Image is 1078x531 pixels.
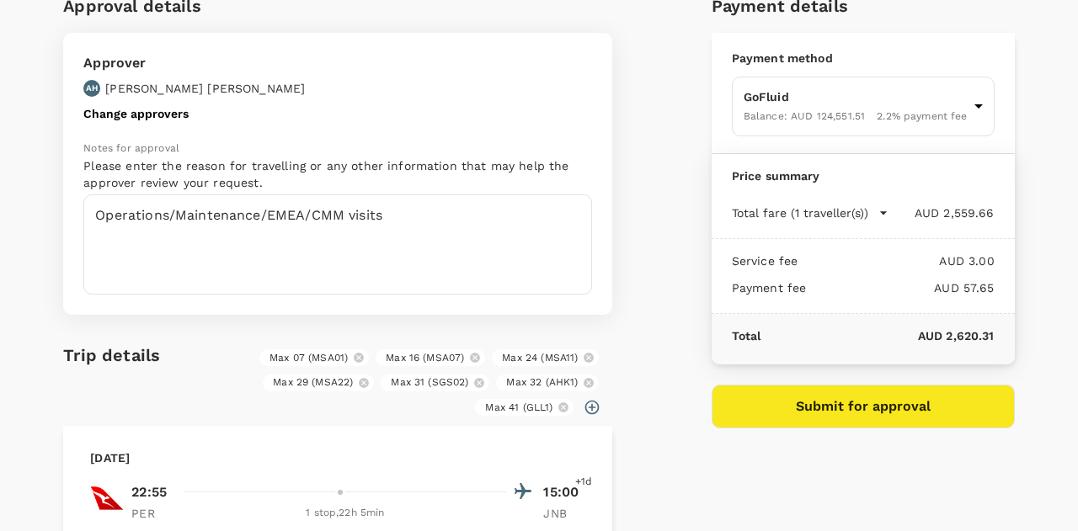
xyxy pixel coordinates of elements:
p: Payment fee [732,279,807,296]
p: AUD 57.65 [806,279,994,296]
p: Approver [83,53,305,73]
div: Max 31 (SGS02) [381,374,489,391]
p: 15:00 [543,482,585,502]
span: +1d [575,474,592,491]
p: [DATE] [90,449,130,466]
div: Max 41 (GLL1) [475,399,574,416]
div: Max 24 (MSA11) [492,349,599,366]
span: Max 41 (GLL1) [475,401,563,415]
p: Please enter the reason for travelling or any other information that may help the approver review... [83,157,592,191]
span: Max 16 (MSA07) [376,351,474,365]
p: Total [732,327,761,344]
p: PER [131,505,173,522]
div: 1 stop , 22h 5min [184,505,506,522]
p: GoFluid [744,88,968,105]
span: Max 24 (MSA11) [492,351,588,365]
div: Max 29 (MSA22) [263,374,374,391]
img: QF [90,481,124,515]
button: Submit for approval [712,385,1015,428]
p: Service fee [732,252,798,269]
p: AUD 2,620.31 [760,327,994,344]
span: Max 07 (MSA01) [259,351,358,365]
span: Max 31 (SGS02) [381,375,478,390]
div: GoFluidBalance: AUD 124,551.512.2% payment fee [732,77,995,136]
h6: Trip details [63,342,160,369]
p: AUD 2,559.66 [889,204,995,221]
p: Total fare (1 traveller(s)) [732,204,868,221]
p: [PERSON_NAME] [PERSON_NAME] [105,80,305,97]
span: 2.2 % payment fee [877,110,967,122]
p: 22:55 [131,482,167,502]
div: Max 16 (MSA07) [376,349,485,366]
p: Payment method [732,50,995,66]
p: Price summary [732,167,995,184]
button: Total fare (1 traveller(s)) [732,204,889,221]
span: Balance : AUD 124,551.51 [744,110,865,122]
p: Notes for approval [83,141,592,157]
div: Max 32 (AHK1) [496,374,599,391]
p: AUD 3.00 [798,252,994,269]
p: AH [86,82,98,94]
div: Max 07 (MSA01) [259,349,369,366]
span: Max 29 (MSA22) [263,375,363,390]
button: Change approvers [83,107,189,120]
span: Max 32 (AHK1) [496,375,588,390]
p: JNB [543,505,585,522]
